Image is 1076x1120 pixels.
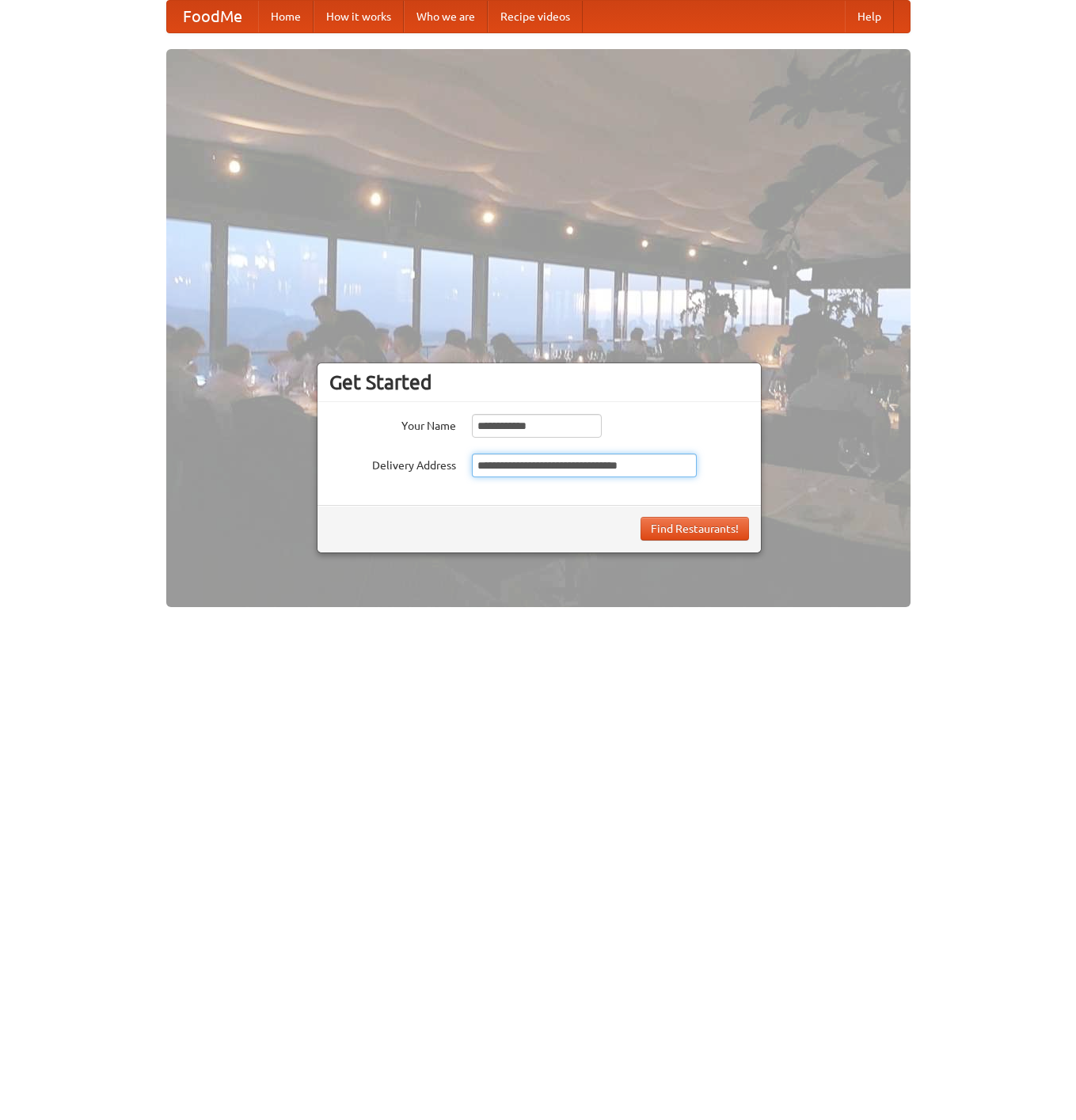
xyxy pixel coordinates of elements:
a: Home [258,1,314,32]
a: How it works [314,1,404,32]
label: Your Name [329,414,456,434]
a: Who we are [404,1,488,32]
button: Find Restaurants! [641,517,749,541]
a: Help [845,1,894,32]
a: Recipe videos [488,1,583,32]
a: FoodMe [167,1,258,32]
label: Delivery Address [329,454,456,473]
h3: Get Started [329,370,749,394]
